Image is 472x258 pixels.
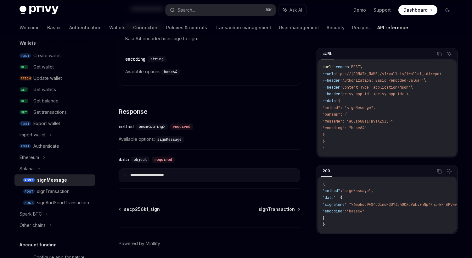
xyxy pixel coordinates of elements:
[424,78,426,83] span: \
[336,98,340,103] span: '{
[323,132,325,137] span: }
[23,178,35,183] span: POST
[170,124,193,130] div: required
[321,167,332,175] div: 200
[20,154,39,161] div: Ethereum
[166,4,276,16] button: Search...⌘K
[20,121,31,126] span: POST
[152,156,175,163] div: required
[37,188,70,195] div: signTransaction
[20,165,34,173] div: Solana
[323,119,395,124] span: "message": "aGVsbG8sIFByaXZ5IQ=",
[323,216,325,221] span: }
[14,50,95,61] a: POSTCreate wallet
[327,20,345,35] a: Security
[20,6,59,14] img: dark logo
[259,206,295,212] span: signTransaction
[435,50,443,58] button: Copy the contents from the code block
[334,71,439,76] span: https://[DOMAIN_NAME]/v1/wallets/{wallet_id}/rpc
[177,6,195,14] div: Search...
[14,107,95,118] a: GETGet transactions
[340,78,424,83] span: 'Authorization: Basic <encoded-value>'
[161,69,180,75] code: base64
[14,73,95,84] a: PATCHUpdate wallet
[336,195,342,200] span: : {
[20,99,28,103] span: GET
[14,95,95,107] a: GETGet balance
[323,91,340,96] span: --header
[14,197,95,208] a: POSTsignAndSendTransaction
[398,5,437,15] a: Dashboard
[20,65,28,69] span: GET
[119,135,300,143] span: Available options:
[119,107,147,116] span: Response
[69,20,102,35] a: Authentication
[33,63,54,71] div: Get wallet
[150,57,164,62] span: string
[323,202,347,207] span: "signature"
[442,5,452,15] button: Toggle dark mode
[14,186,95,197] a: POSTsignTransaction
[331,64,351,69] span: --request
[20,241,57,249] h5: Account funding
[20,76,32,81] span: PATCH
[345,209,347,214] span: :
[323,146,325,151] span: '
[445,167,453,175] button: Ask AI
[14,84,95,95] a: GETGet wallets
[323,64,331,69] span: curl
[37,176,67,184] div: signMessage
[119,156,129,163] div: data
[20,222,46,229] div: Other chains
[323,105,375,110] span: "method": "signMessage",
[33,86,56,93] div: Get wallets
[323,182,325,187] span: {
[20,210,42,218] div: Spark BTC
[352,20,370,35] a: Recipes
[33,120,60,127] div: Export wallet
[20,131,46,139] div: Import wallet
[133,20,159,35] a: Connectors
[435,167,443,175] button: Copy the contents from the code block
[353,7,366,13] a: Demo
[347,209,364,214] span: "base64"
[33,97,59,105] div: Get balance
[406,91,408,96] span: \
[411,85,413,90] span: \
[33,142,59,150] div: Authenticate
[439,71,441,76] span: \
[20,53,31,58] span: POST
[14,118,95,129] a: POSTExport wallet
[342,188,371,193] span: "signMessage"
[323,112,347,117] span: "params": {
[340,85,411,90] span: 'Content-Type: application/json'
[323,139,325,144] span: }
[371,188,373,193] span: ,
[323,222,325,227] span: }
[323,78,340,83] span: --header
[119,206,160,212] a: secp256k1_sign
[323,98,336,103] span: --data
[360,64,362,69] span: \
[374,7,391,13] a: Support
[351,64,360,69] span: POST
[20,87,28,92] span: GET
[14,140,95,152] a: POSTAuthenticate
[134,157,147,162] span: object
[215,20,271,35] a: Transaction management
[119,124,134,130] div: method
[347,202,349,207] span: :
[279,20,319,35] a: User management
[23,189,35,194] span: POST
[323,209,345,214] span: "encoding"
[20,20,40,35] a: Welcome
[323,195,336,200] span: "data"
[155,136,184,143] code: signMessage
[340,91,406,96] span: 'privy-app-id: <privy-app-id>'
[20,144,31,149] span: POST
[125,35,294,42] span: Base64 encoded message to sign.
[377,20,408,35] a: API reference
[33,108,67,116] div: Get transactions
[139,124,165,129] span: enum<string>
[125,56,145,62] div: encoding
